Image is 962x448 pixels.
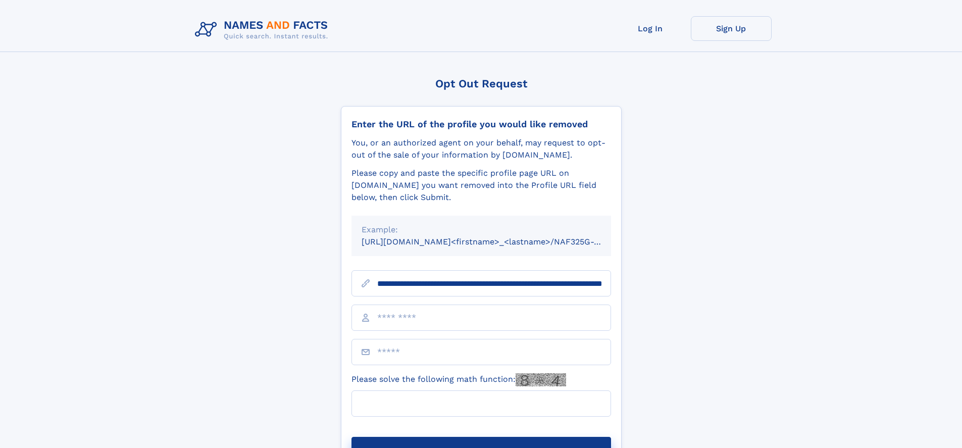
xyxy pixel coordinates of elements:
[351,119,611,130] div: Enter the URL of the profile you would like removed
[362,224,601,236] div: Example:
[691,16,772,41] a: Sign Up
[351,167,611,204] div: Please copy and paste the specific profile page URL on [DOMAIN_NAME] you want removed into the Pr...
[362,237,630,246] small: [URL][DOMAIN_NAME]<firstname>_<lastname>/NAF325G-xxxxxxxx
[341,77,622,90] div: Opt Out Request
[610,16,691,41] a: Log In
[191,16,336,43] img: Logo Names and Facts
[351,137,611,161] div: You, or an authorized agent on your behalf, may request to opt-out of the sale of your informatio...
[351,373,566,386] label: Please solve the following math function:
